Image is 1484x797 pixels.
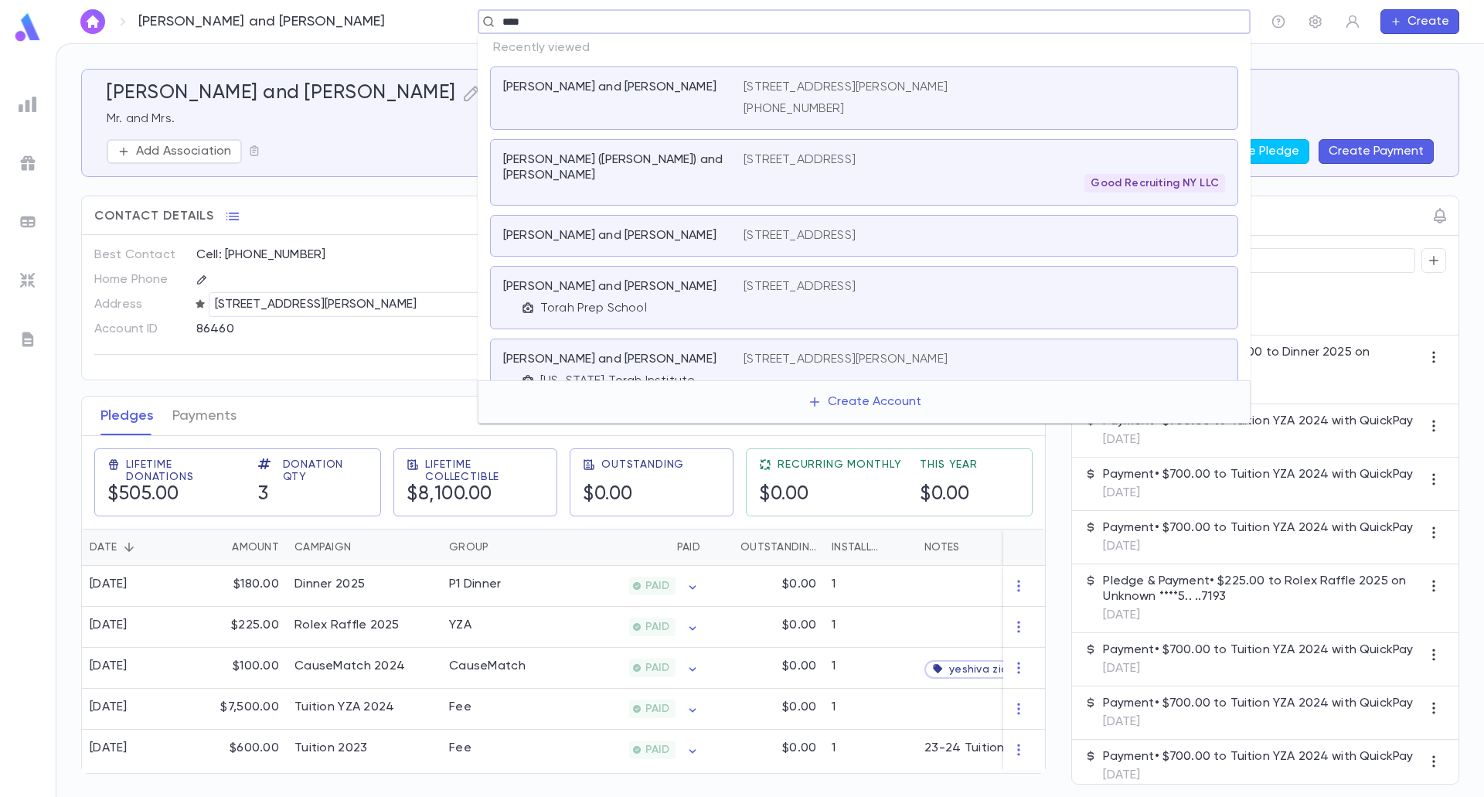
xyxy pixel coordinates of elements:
div: Paid [677,529,700,566]
button: Sort [884,535,909,560]
div: 86460 [196,317,466,340]
div: P1 Dinner [449,577,502,592]
p: [STREET_ADDRESS] [744,279,856,295]
span: PAID [639,662,676,674]
div: CauseMatch 2024 [294,659,405,674]
p: Payment • $700.00 to Tuition YZA 2024 with QuickPay [1103,749,1413,765]
p: [PERSON_NAME] and [PERSON_NAME] [138,13,386,30]
span: Contact Details [94,209,214,224]
p: Torah Prep School [540,301,647,316]
p: [STREET_ADDRESS][PERSON_NAME] [215,295,417,314]
div: CauseMatch [449,659,526,674]
button: Sort [351,535,376,560]
h5: $8,100.00 [407,483,492,506]
span: PAID [639,580,676,592]
span: Good Recruiting NY LLC [1084,177,1225,189]
span: PAID [639,703,676,715]
span: Lifetime Donations [126,458,240,483]
div: $100.00 [186,648,287,689]
span: PAID [639,744,676,756]
p: [DATE] [1103,661,1413,676]
p: $0.00 [782,577,816,592]
p: [DATE] [1103,432,1413,448]
p: $0.00 [782,618,816,633]
p: [PERSON_NAME] and [PERSON_NAME] [503,80,716,95]
p: Best Contact [94,243,183,267]
div: [DATE] [90,700,128,715]
div: Installments [832,529,884,566]
p: [PERSON_NAME] and [PERSON_NAME] [503,228,716,244]
div: Group [441,529,557,566]
div: Outstanding [708,529,824,566]
button: Create [1380,9,1459,34]
button: Sort [207,535,232,560]
p: [STREET_ADDRESS] [744,228,856,244]
img: reports_grey.c525e4749d1bce6a11f5fe2a8de1b229.svg [19,95,37,114]
p: [STREET_ADDRESS][PERSON_NAME] [744,80,948,95]
p: $0.00 [782,741,816,756]
div: YZA [449,618,471,633]
span: This Year [920,458,978,471]
div: $600.00 [186,730,287,771]
span: PAID [639,621,676,633]
img: imports_grey.530a8a0e642e233f2baf0ef88e8c9fcb.svg [19,271,37,290]
button: Payments [172,397,237,435]
button: Sort [716,535,740,560]
p: [PHONE_NUMBER] [744,101,948,117]
p: Add Association [136,144,231,159]
div: Fee [449,700,471,715]
span: Lifetime Collectible [425,458,544,483]
p: Pledge & Payment • $180.00 to Dinner 2025 on Unknown ****5.. ..7193 [1103,345,1421,376]
div: Amount [186,529,287,566]
div: Cell: [PHONE_NUMBER] [196,243,543,266]
div: [DATE] [90,659,128,674]
div: $7,500.00 [186,689,287,730]
div: Date [82,529,186,566]
div: 1 [824,648,917,689]
span: yeshiva zichron aryeh [949,663,1064,676]
div: [DATE] [90,577,128,592]
img: letters_grey.7941b92b52307dd3b8a917253454ce1c.svg [19,330,37,349]
div: 1 [824,566,917,607]
button: Create Account [795,387,934,417]
h5: $0.00 [583,483,633,506]
h5: $0.00 [920,483,970,506]
div: Rolex Raffle 2025 [294,618,400,633]
p: Payment • $700.00 to Tuition YZA 2024 with QuickPay [1103,414,1413,429]
button: Pledges [100,397,154,435]
span: Outstanding [601,458,684,471]
h5: $505.00 [107,483,179,506]
div: Date [90,529,117,566]
p: [DATE] [1103,485,1413,501]
div: [DATE] [90,741,128,756]
h5: [PERSON_NAME] and [PERSON_NAME] [107,82,456,105]
img: home_white.a664292cf8c1dea59945f0da9f25487c.svg [83,15,102,28]
img: batches_grey.339ca447c9d9533ef1741baa751efc33.svg [19,213,37,231]
button: Sort [117,535,141,560]
p: [DATE] [1103,379,1421,394]
img: logo [12,12,43,43]
p: [DATE] [1103,608,1421,623]
p: [DATE] [1103,768,1413,783]
div: Tuition 2023 [294,741,367,756]
div: 1 [824,730,917,771]
div: Installments [824,529,917,566]
p: Address [94,292,183,317]
p: [DATE] [1103,539,1413,554]
div: $225.00 [186,607,287,648]
span: Recurring Monthly [778,458,901,471]
div: Paid [557,529,708,566]
div: Notes [917,529,1110,566]
img: campaigns_grey.99e729a5f7ee94e3726e6486bddda8f1.svg [19,154,37,172]
button: Sort [488,535,513,560]
p: Payment • $700.00 to Tuition YZA 2024 with QuickPay [1103,520,1413,536]
p: Account ID [94,317,183,342]
div: [DATE] [90,618,128,633]
p: Recently viewed [478,34,1251,62]
div: Campaign [294,529,351,566]
button: Add Association [107,139,242,164]
div: Group [449,529,488,566]
div: 1 [824,607,917,648]
p: Payment • $700.00 to Tuition YZA 2024 with QuickPay [1103,696,1413,711]
p: Payment • $700.00 to Tuition YZA 2024 with QuickPay [1103,642,1413,658]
